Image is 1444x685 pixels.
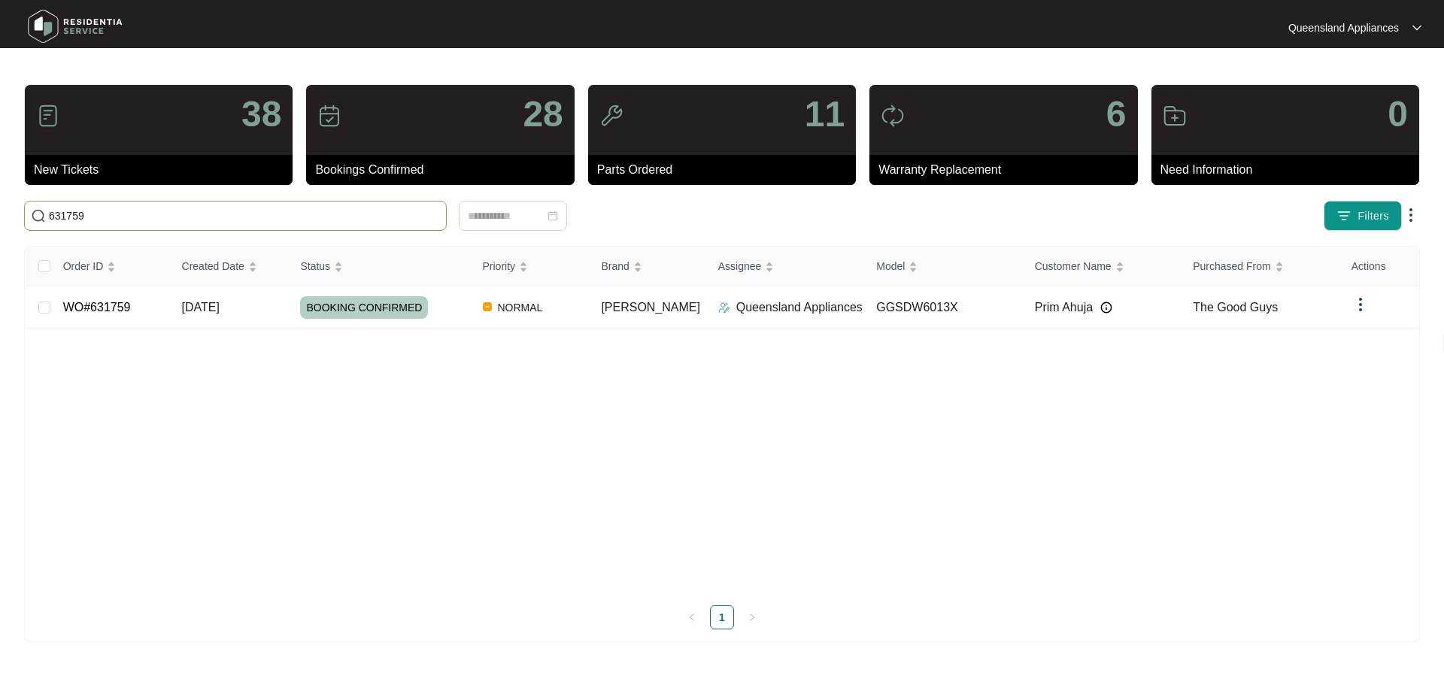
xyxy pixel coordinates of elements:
p: Queensland Appliances [736,299,863,317]
th: Model [864,247,1023,286]
span: Model [876,258,905,274]
span: [PERSON_NAME] [601,301,700,314]
li: 1 [710,605,734,629]
th: Customer Name [1023,247,1182,286]
button: filter iconFilters [1324,201,1402,231]
p: New Tickets [34,161,293,179]
p: 0 [1388,96,1408,132]
span: Purchased From [1193,258,1270,274]
span: Assignee [718,258,762,274]
a: WO#631759 [63,301,131,314]
span: Priority [483,258,516,274]
th: Brand [589,247,705,286]
td: GGSDW6013X [864,286,1023,329]
img: icon [1163,104,1187,128]
li: Next Page [740,605,764,629]
span: Filters [1358,208,1389,224]
img: icon [36,104,60,128]
img: icon [317,104,341,128]
p: Bookings Confirmed [315,161,574,179]
p: 28 [523,96,563,132]
th: Assignee [706,247,865,286]
p: Need Information [1160,161,1419,179]
img: dropdown arrow [1351,296,1370,314]
span: Prim Ahuja [1035,299,1093,317]
img: dropdown arrow [1412,24,1421,32]
span: left [687,613,696,622]
span: right [748,613,757,622]
span: Brand [601,258,629,274]
span: [DATE] [182,301,220,314]
span: Customer Name [1035,258,1112,274]
p: 38 [241,96,281,132]
img: filter icon [1336,208,1351,223]
th: Created Date [170,247,289,286]
button: right [740,605,764,629]
a: 1 [711,606,733,629]
p: 6 [1106,96,1127,132]
img: Info icon [1100,302,1112,314]
img: search-icon [31,208,46,223]
img: Assigner Icon [718,302,730,314]
th: Actions [1339,247,1418,286]
p: Queensland Appliances [1288,20,1399,35]
li: Previous Page [680,605,704,629]
span: Order ID [63,258,104,274]
input: Search by Order Id, Assignee Name, Customer Name, Brand and Model [49,208,440,224]
span: Status [300,258,330,274]
img: icon [599,104,623,128]
th: Order ID [51,247,170,286]
th: Purchased From [1181,247,1339,286]
button: left [680,605,704,629]
th: Status [288,247,470,286]
img: dropdown arrow [1402,206,1420,224]
span: Created Date [182,258,244,274]
p: Warranty Replacement [878,161,1137,179]
p: 11 [805,96,845,132]
span: The Good Guys [1193,301,1278,314]
span: BOOKING CONFIRMED [300,296,428,319]
img: residentia service logo [23,4,128,49]
span: NORMAL [492,299,549,317]
th: Priority [471,247,590,286]
img: Vercel Logo [483,302,492,311]
img: icon [881,104,905,128]
p: Parts Ordered [597,161,856,179]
